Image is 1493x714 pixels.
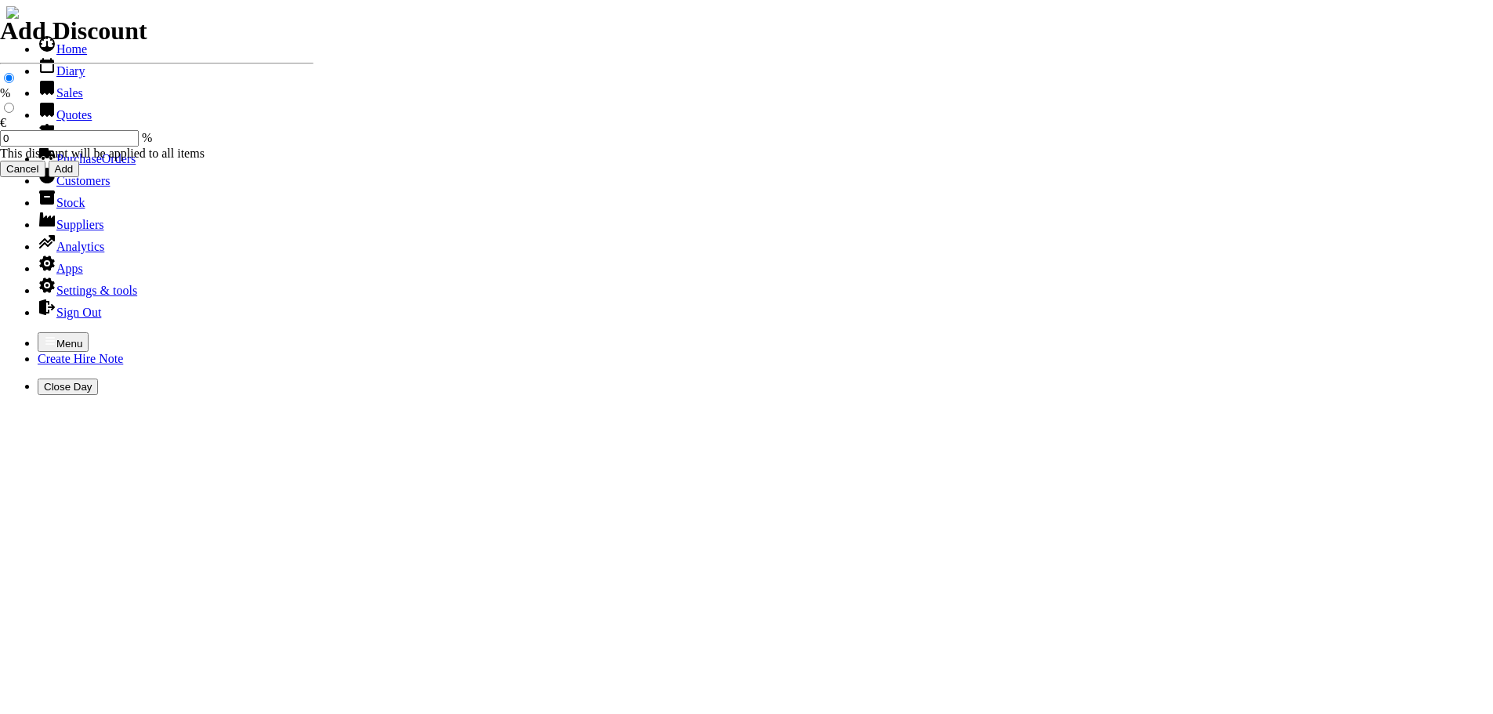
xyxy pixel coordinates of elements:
button: Menu [38,332,89,352]
a: Create Hire Note [38,352,123,365]
li: Suppliers [38,210,1487,232]
a: Stock [38,196,85,209]
li: Stock [38,188,1487,210]
li: Sales [38,78,1487,100]
input: Add [49,161,80,177]
a: Customers [38,174,110,187]
li: Hire Notes [38,122,1487,144]
input: € [4,103,14,113]
a: Analytics [38,240,104,253]
button: Close Day [38,379,98,395]
a: Sign Out [38,306,101,319]
a: Apps [38,262,83,275]
a: Suppliers [38,218,103,231]
input: % [4,73,14,83]
a: Settings & tools [38,284,137,297]
span: % [142,131,152,144]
